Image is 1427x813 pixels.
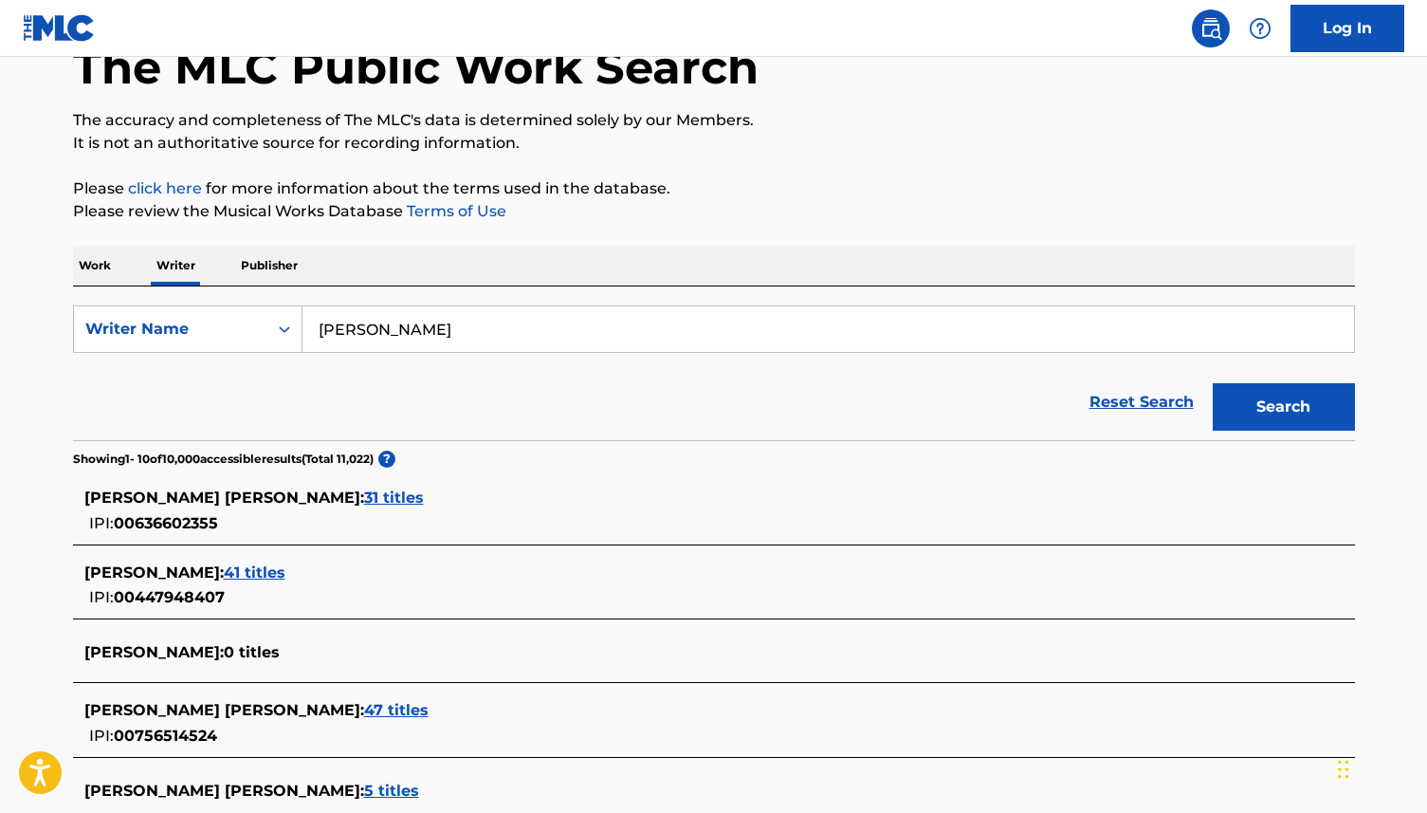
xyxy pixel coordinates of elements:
p: Please for more information about the terms used in the database. [73,177,1355,200]
span: 31 titles [364,489,424,507]
span: ? [378,451,395,468]
a: Terms of Use [403,202,506,220]
img: MLC Logo [23,14,96,42]
a: Log In [1290,5,1404,52]
iframe: Chat Widget [1332,722,1427,813]
span: 0 titles [224,643,280,661]
p: Work [73,246,117,286]
span: IPI: [89,727,114,745]
p: The accuracy and completeness of The MLC's data is determined solely by our Members. [73,109,1355,132]
span: [PERSON_NAME] [PERSON_NAME] : [84,782,364,800]
span: IPI: [89,588,114,606]
p: Please review the Musical Works Database [73,200,1355,223]
span: [PERSON_NAME] : [84,643,224,661]
p: Publisher [235,246,303,286]
p: Writer [151,246,201,286]
span: [PERSON_NAME] : [84,564,224,582]
a: click here [128,179,202,197]
img: help [1249,17,1271,40]
span: 00447948407 [114,588,225,606]
span: 00756514524 [114,727,217,745]
div: Drag [1338,741,1349,798]
h1: The MLC Public Work Search [73,39,759,96]
a: Public Search [1192,9,1230,47]
p: Showing 1 - 10 of 10,000 accessible results (Total 11,022 ) [73,451,374,468]
div: Writer Name [85,318,256,341]
span: 5 titles [364,782,419,800]
span: 41 titles [224,564,285,582]
span: 00636602355 [114,514,218,532]
p: It is not an authoritative source for recording information. [73,132,1355,155]
span: [PERSON_NAME] [PERSON_NAME] : [84,701,364,719]
a: Reset Search [1080,381,1203,423]
span: IPI: [89,514,114,532]
button: Search [1213,383,1355,431]
div: Help [1241,9,1279,47]
span: [PERSON_NAME] [PERSON_NAME] : [84,489,364,507]
form: Search Form [73,305,1355,440]
span: 47 titles [364,701,429,719]
img: search [1199,17,1222,40]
